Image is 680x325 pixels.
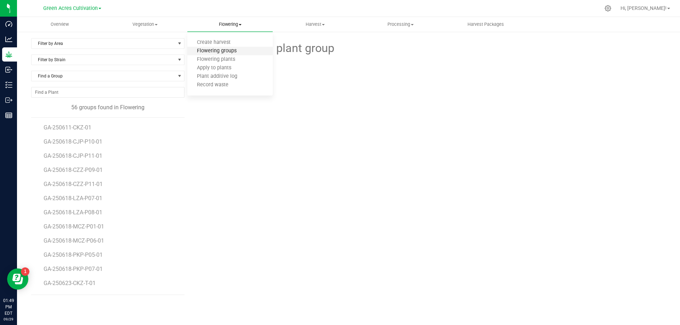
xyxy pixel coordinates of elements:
inline-svg: Outbound [5,97,12,104]
span: GA-250618-PKP-P05-01 [44,251,103,258]
span: Green Acres Cultivation [43,5,98,11]
span: Harvest [273,21,358,28]
div: Manage settings [603,5,612,12]
span: Flowering plants [187,57,245,63]
span: GA-250618-MCZ-P06-01 [44,237,104,244]
a: Processing [358,17,443,32]
span: GA-250618-LZA-P08-01 [44,209,102,216]
span: Hi, [PERSON_NAME]! [620,5,667,11]
iframe: Resource center unread badge [21,267,29,276]
span: select [175,39,184,48]
a: Overview [17,17,102,32]
span: GA-250618-CZZ-P11-01 [44,181,103,187]
span: GA-250611-CKZ-01 [44,124,91,131]
span: Filter by Area [32,39,175,48]
span: Filter by Strain [32,55,175,65]
span: GA-250623-HTM-T-01 [44,294,97,301]
span: GA-250618-CJP-P11-01 [44,152,102,159]
span: Plant additive log [187,74,247,80]
p: 09/29 [3,317,14,322]
inline-svg: Dashboard [5,21,12,28]
span: GA-250623-CKZ-T-01 [44,280,96,286]
a: Harvest Packages [443,17,528,32]
inline-svg: Inbound [5,66,12,73]
span: Harvest Packages [458,21,514,28]
a: Harvest [273,17,358,32]
span: GA-250618-MCZ-P01-01 [44,223,104,230]
inline-svg: Grow [5,51,12,58]
span: Apply to plants [187,65,241,71]
span: Overview [41,21,78,28]
span: GA-250618-PKP-P07-01 [44,266,103,272]
inline-svg: Inventory [5,81,12,88]
p: 01:49 PM EDT [3,297,14,317]
span: Flowering [187,21,273,28]
inline-svg: Analytics [5,36,12,43]
a: Vegetation [102,17,188,32]
span: GA-250618-CZZ-P09-01 [44,167,103,173]
span: Flowering groups [187,48,246,54]
div: 56 groups found in Flowering [31,103,185,112]
span: Record waste [187,82,238,88]
span: GA-250618-CJP-P10-01 [44,138,102,145]
span: Create harvest [187,40,240,46]
span: Processing [358,21,443,28]
input: NO DATA FOUND [32,87,184,97]
iframe: Resource center [7,268,28,290]
a: Flowering Create harvest Flowering groups Flowering plants Apply to plants Plant additive log Rec... [187,17,273,32]
span: Vegetation [103,21,187,28]
span: GA-250618-LZA-P07-01 [44,195,102,202]
inline-svg: Reports [5,112,12,119]
span: Find a Group [32,71,175,81]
